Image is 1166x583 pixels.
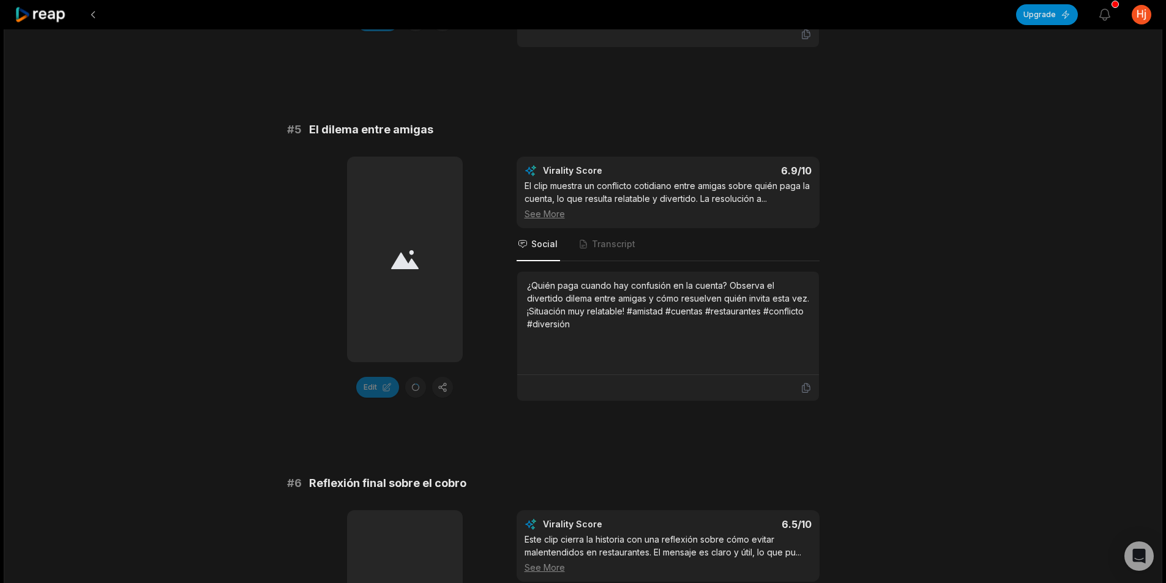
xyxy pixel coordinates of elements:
[309,121,433,138] span: El dilema entre amigas
[287,475,302,492] span: # 6
[527,279,809,330] div: ¿Quién paga cuando hay confusión en la cuenta? Observa el divertido dilema entre amigas y cómo re...
[517,228,820,261] nav: Tabs
[356,377,399,398] button: Edit
[287,121,302,138] span: # 5
[543,518,675,530] div: Virality Score
[309,475,466,492] span: Reflexión final sobre el cobro
[592,238,635,250] span: Transcript
[680,165,812,177] div: 6.9 /10
[680,518,812,530] div: 6.5 /10
[525,533,812,574] div: Este clip cierra la historia con una reflexión sobre cómo evitar malentendidos en restaurantes. E...
[1124,541,1154,571] div: Open Intercom Messenger
[525,561,812,574] div: See More
[525,207,812,220] div: See More
[1016,4,1078,25] button: Upgrade
[543,165,675,177] div: Virality Score
[531,238,558,250] span: Social
[525,179,812,220] div: El clip muestra un conflicto cotidiano entre amigas sobre quién paga la cuenta, lo que resulta re...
